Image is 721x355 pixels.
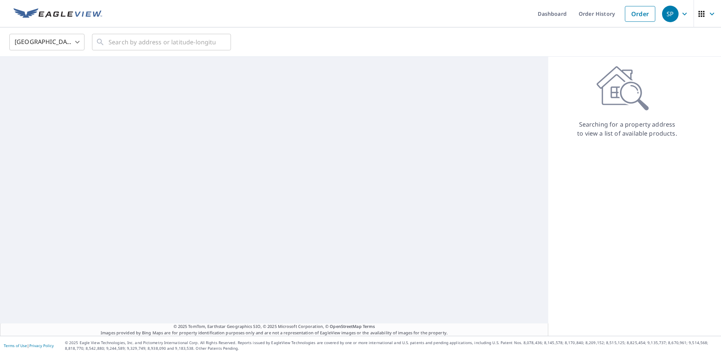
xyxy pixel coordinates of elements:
[65,340,717,351] p: © 2025 Eagle View Technologies, Inc. and Pictometry International Corp. All Rights Reserved. Repo...
[9,32,84,53] div: [GEOGRAPHIC_DATA]
[625,6,655,22] a: Order
[173,323,375,330] span: © 2025 TomTom, Earthstar Geographics SIO, © 2025 Microsoft Corporation, ©
[109,32,216,53] input: Search by address or latitude-longitude
[577,120,677,138] p: Searching for a property address to view a list of available products.
[330,323,361,329] a: OpenStreetMap
[4,343,27,348] a: Terms of Use
[662,6,679,22] div: SP
[363,323,375,329] a: Terms
[4,343,54,348] p: |
[14,8,102,20] img: EV Logo
[29,343,54,348] a: Privacy Policy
